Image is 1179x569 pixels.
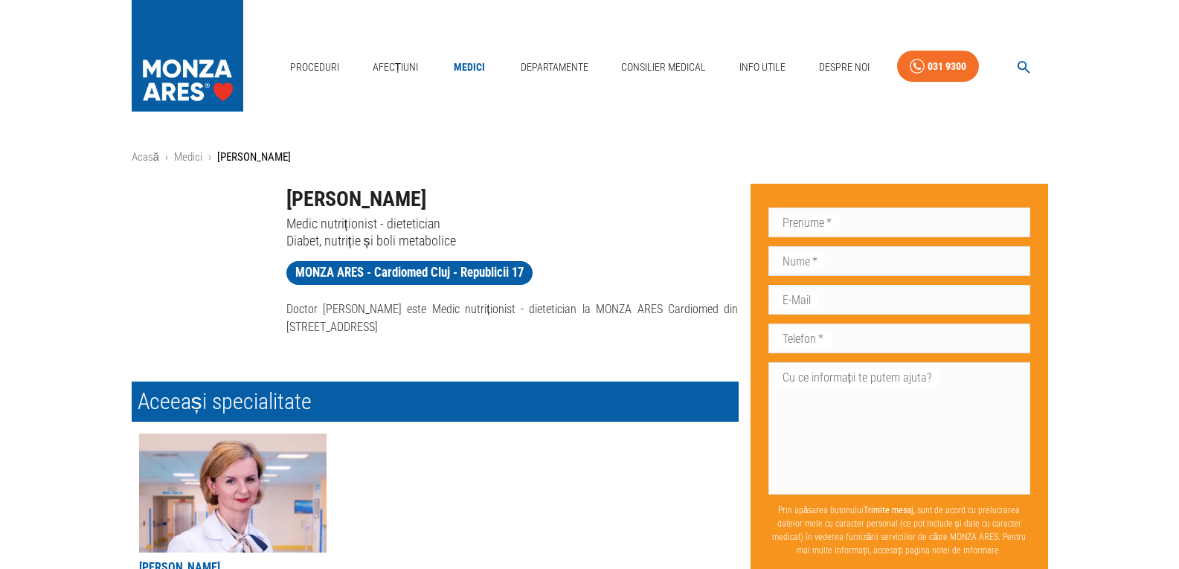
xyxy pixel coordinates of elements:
[132,149,1048,166] nav: breadcrumb
[139,434,327,553] img: Dr. Simona Bodea
[286,232,739,249] p: Diabet, nutriție și boli metabolice
[217,149,291,166] p: [PERSON_NAME]
[286,300,739,336] p: Doctor [PERSON_NAME] este Medic nutriționist - dietetician la MONZA ARES Cardiomed din [STREET_AD...
[208,149,211,166] li: ›
[132,184,274,370] img: Dr. Larisa Anchidin
[813,52,876,83] a: Despre Noi
[367,52,425,83] a: Afecțiuni
[284,52,345,83] a: Proceduri
[446,52,493,83] a: Medici
[286,263,533,282] span: MONZA ARES - Cardiomed Cluj - Republicii 17
[928,57,966,76] div: 031 9300
[864,505,913,515] b: Trimite mesaj
[768,498,1030,563] p: Prin apăsarea butonului , sunt de acord cu prelucrarea datelor mele cu caracter personal (ce pot ...
[515,52,594,83] a: Departamente
[733,52,791,83] a: Info Utile
[286,261,533,285] a: MONZA ARES - Cardiomed Cluj - Republicii 17
[615,52,712,83] a: Consilier Medical
[132,382,739,422] h2: Aceeași specialitate
[165,149,168,166] li: ›
[897,51,979,83] a: 031 9300
[132,150,159,164] a: Acasă
[174,150,202,164] a: Medici
[286,184,739,215] h1: [PERSON_NAME]
[286,215,739,232] p: Medic nutriționist - dietetician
